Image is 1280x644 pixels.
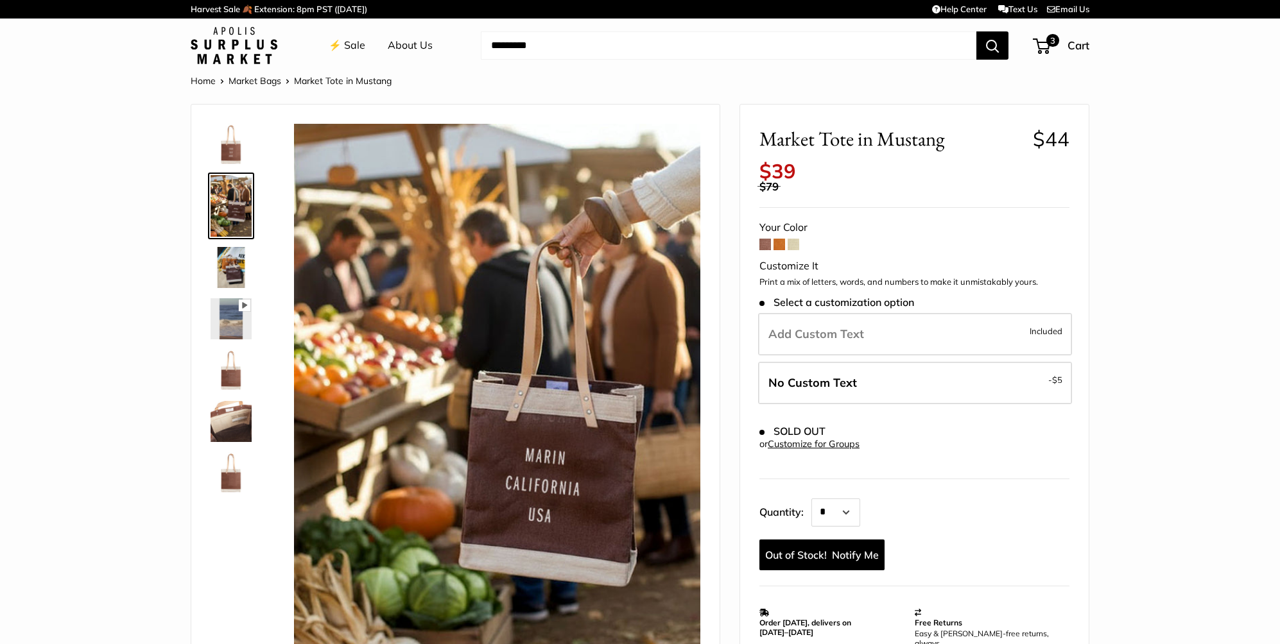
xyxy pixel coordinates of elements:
[211,401,252,442] img: Market Tote in Mustang
[294,75,392,87] span: Market Tote in Mustang
[759,436,860,453] div: or
[976,31,1008,60] button: Search
[191,72,392,89] nav: Breadcrumb
[208,121,254,167] a: Market Tote in Mustang
[759,618,851,637] strong: Order [DATE], delivers on [DATE]–[DATE]
[481,31,976,60] input: Search...
[208,296,254,342] a: Market Tote in Mustang
[208,173,254,239] a: Market Tote in Mustang
[211,350,252,391] img: Market Tote in Mustang
[759,425,826,437] span: SOLD OUT
[998,4,1037,14] a: Text Us
[759,127,1023,151] span: Market Tote in Mustang
[211,124,252,165] img: Market Tote in Mustang
[759,218,1069,237] div: Your Color
[759,276,1069,289] p: Print a mix of letters, words, and numbers to make it unmistakably yours.
[759,495,811,527] label: Quantity:
[932,4,987,14] a: Help Center
[1048,372,1062,387] span: -
[229,75,281,87] a: Market Bags
[1052,375,1062,385] span: $5
[768,326,864,341] span: Add Custom Text
[759,158,796,183] span: $39
[211,452,252,493] img: Market Tote in Mustang
[208,450,254,496] a: Market Tote in Mustang
[758,362,1072,404] label: Leave Blank
[208,398,254,445] a: Market Tote in Mustang
[759,257,1069,276] div: Customize It
[329,36,365,55] a: ⚡️ Sale
[915,618,962,627] strong: Free Returns
[191,75,216,87] a: Home
[759,296,914,309] span: Select a customization option
[1033,126,1069,151] span: $44
[1046,34,1059,47] span: 3
[1047,4,1089,14] a: Email Us
[208,347,254,393] a: Market Tote in Mustang
[208,244,254,291] a: Market Tote in Mustang
[768,438,860,450] a: Customize for Groups
[1030,323,1062,339] span: Included
[211,175,252,237] img: Market Tote in Mustang
[1068,38,1089,52] span: Cart
[759,539,885,570] a: Notify Me
[388,36,433,55] a: About Us
[759,180,779,193] span: $79
[758,313,1072,355] label: Add Custom Text
[191,27,277,64] img: Apolis: Surplus Market
[1034,35,1089,56] a: 3 Cart
[211,298,252,339] img: Market Tote in Mustang
[211,247,252,288] img: Market Tote in Mustang
[768,375,857,390] span: No Custom Text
